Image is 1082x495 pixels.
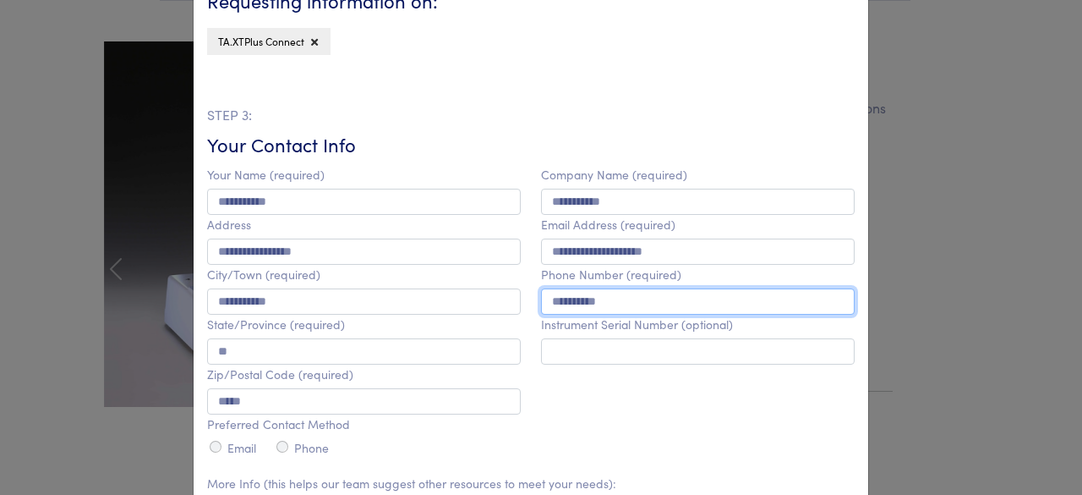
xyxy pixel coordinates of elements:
h6: Your Contact Info [207,132,855,158]
label: Phone [294,441,329,455]
label: More Info (this helps our team suggest other resources to meet your needs): [207,476,616,491]
p: STEP 3: [207,104,855,126]
span: TA.XTPlus Connect [218,34,304,48]
label: Zip/Postal Code (required) [207,367,353,382]
label: City/Town (required) [207,267,320,282]
label: State/Province (required) [207,317,345,332]
label: Email Address (required) [541,217,675,232]
label: Preferred Contact Method [207,417,350,432]
label: Address [207,217,251,232]
label: Instrument Serial Number (optional) [541,317,733,332]
label: Phone Number (required) [541,267,681,282]
label: Company Name (required) [541,168,687,182]
label: Email [227,441,256,455]
label: Your Name (required) [207,168,325,182]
